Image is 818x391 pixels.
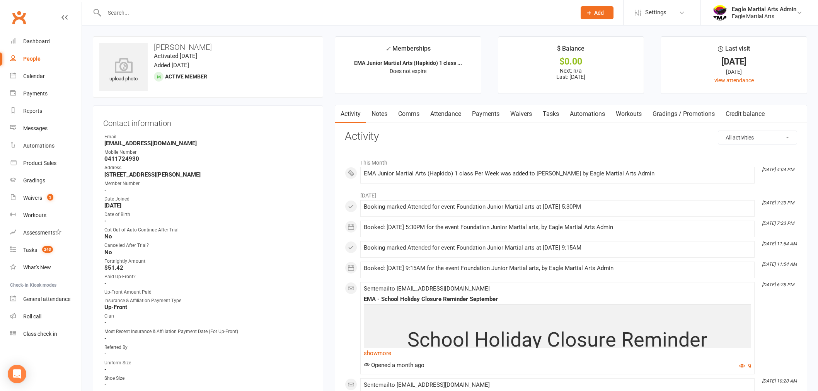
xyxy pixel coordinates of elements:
a: Payments [10,85,82,102]
div: Date of Birth [104,211,313,218]
a: Waivers 3 [10,189,82,207]
a: Messages [10,120,82,137]
i: ✓ [385,45,390,53]
div: Calendar [23,73,45,79]
div: Most Recent Insurance & Affiliation Payment Date (For Up-Front) [104,328,313,335]
li: This Month [345,155,797,167]
h3: Contact information [103,116,313,127]
a: Tasks [537,105,564,123]
span: Settings [645,4,666,21]
div: Clan [104,313,313,320]
i: [DATE] 11:54 AM [762,262,797,267]
button: 9 [739,362,751,371]
div: Member Number [104,180,313,187]
div: General attendance [23,296,70,302]
a: What's New [10,259,82,276]
div: Tasks [23,247,37,253]
li: [DATE] [345,187,797,200]
div: Mobile Number [104,149,313,156]
div: Roll call [23,313,41,320]
div: [DATE] [668,68,800,76]
strong: - [104,366,313,373]
div: EMA - School Holiday Closure Reminder September [364,296,751,303]
strong: EMA Junior Martial Arts (Hapkido) 1 class ... [354,60,462,66]
a: Automations [564,105,610,123]
a: Gradings [10,172,82,189]
div: Booking marked Attended for event Foundation Junior Martial arts at [DATE] 5:30PM [364,204,751,210]
div: Reports [23,108,42,114]
div: $0.00 [505,58,637,66]
div: Memberships [385,44,431,58]
span: 3 [47,194,53,201]
a: Reports [10,102,82,120]
i: [DATE] 10:20 AM [762,378,797,384]
strong: $51.42 [104,264,313,271]
strong: [EMAIL_ADDRESS][DOMAIN_NAME] [104,140,313,147]
a: Comms [393,105,425,123]
a: Automations [10,137,82,155]
a: People [10,50,82,68]
a: Gradings / Promotions [647,105,720,123]
a: General attendance kiosk mode [10,291,82,308]
div: Dashboard [23,38,50,44]
strong: 0411724930 [104,155,313,162]
i: [DATE] 4:04 PM [762,167,794,172]
span: Opened a month ago [364,362,424,369]
span: Does not expire [390,68,426,74]
strong: [STREET_ADDRESS][PERSON_NAME] [104,171,313,178]
strong: - [104,319,313,326]
div: Booked: [DATE] 9:15AM for the event Foundation Junior Martial arts, by Eagle Martial Arts Admin [364,265,751,272]
strong: - [104,187,313,194]
span: 243 [42,246,53,253]
a: Attendance [425,105,467,123]
div: Shoe Size [104,375,313,382]
i: [DATE] 11:54 AM [762,241,797,246]
div: Cancelled After Trial? [104,242,313,249]
a: Product Sales [10,155,82,172]
a: Tasks 243 [10,241,82,259]
div: Insurance & Affiliation Payment Type [104,297,313,304]
strong: - [104,350,313,357]
i: [DATE] 6:28 PM [762,282,794,287]
div: Waivers [23,195,42,201]
strong: Up-Front [104,304,313,311]
a: Calendar [10,68,82,85]
strong: - [104,381,313,388]
div: Eagle Martial Arts Admin [732,6,796,13]
span: Add [594,10,604,16]
button: Add [581,6,613,19]
span: Active member [165,73,207,80]
p: Next: n/a Last: [DATE] [505,68,637,80]
div: Assessments [23,229,61,236]
div: Opt-Out of Auto Continue After Trial [104,226,313,234]
div: Fortnightly Amount [104,258,313,265]
h3: Activity [345,131,797,143]
i: [DATE] 7:23 PM [762,200,794,206]
div: EMA Junior Martial Arts (Hapkido) 1 class Per Week was added to [PERSON_NAME] by Eagle Martial Ar... [364,170,751,177]
strong: - [104,335,313,342]
a: Activity [335,105,366,123]
div: upload photo [99,58,148,83]
time: Activated [DATE] [154,53,197,59]
a: Credit balance [720,105,770,123]
div: Booking marked Attended for event Foundation Junior Martial arts at [DATE] 9:15AM [364,245,751,251]
strong: - [104,218,313,224]
div: Workouts [23,212,46,218]
a: Dashboard [10,33,82,50]
a: Notes [366,105,393,123]
i: [DATE] 7:23 PM [762,221,794,226]
div: Product Sales [23,160,56,166]
div: Up-Front Amount Paid [104,289,313,296]
time: Added [DATE] [154,62,189,69]
div: Uniform Size [104,359,313,367]
strong: No [104,233,313,240]
h3: [PERSON_NAME] [99,43,317,51]
a: Payments [467,105,505,123]
a: Workouts [610,105,647,123]
div: Email [104,133,313,141]
img: thumb_image1738041739.png [712,5,728,20]
span: Sent email to [EMAIL_ADDRESS][DOMAIN_NAME] [364,285,490,292]
span: Sent email to [EMAIL_ADDRESS][DOMAIN_NAME] [364,381,490,388]
div: What's New [23,264,51,270]
div: $ Balance [557,44,585,58]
